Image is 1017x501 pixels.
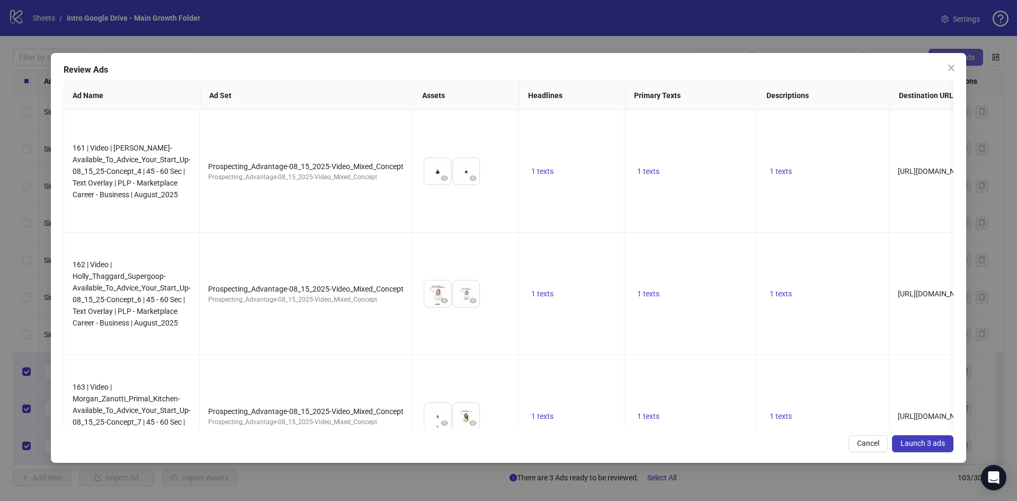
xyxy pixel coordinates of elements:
span: 1 texts [531,289,554,298]
span: Cancel [857,439,879,447]
th: Assets [414,81,520,110]
button: 1 texts [527,287,558,300]
button: 1 texts [633,287,664,300]
img: Asset 2 [453,403,479,429]
span: [URL][DOMAIN_NAME] [898,167,973,175]
img: Asset 2 [453,280,479,307]
span: 1 texts [770,412,792,420]
span: 1 texts [770,167,792,175]
img: Asset 1 [424,158,451,184]
img: Asset 1 [424,403,451,429]
span: eye [469,297,477,304]
div: Open Intercom Messenger [981,465,1006,490]
th: Ad Name [64,81,201,110]
span: 1 texts [637,289,659,298]
button: Preview [438,172,451,184]
button: Preview [438,294,451,307]
span: 1 texts [637,167,659,175]
button: 1 texts [527,410,558,423]
span: eye [441,297,448,304]
button: 1 texts [765,287,796,300]
th: Ad Set [201,81,414,110]
span: eye [469,419,477,427]
span: 1 texts [531,412,554,420]
button: Close [943,59,960,76]
img: Asset 1 [424,280,451,307]
div: Review Ads [64,64,953,76]
span: [URL][DOMAIN_NAME] [898,412,973,420]
th: Headlines [520,81,626,110]
button: Preview [467,294,479,307]
button: Preview [438,417,451,429]
button: 1 texts [765,410,796,423]
span: Launch 3 ads [900,439,945,447]
div: Prospecting_Advantage-08_15_2025-Video_Mixed_Concept [208,283,404,295]
button: 1 texts [633,165,664,178]
img: Asset 2 [453,158,479,184]
button: Launch 3 ads [892,435,953,452]
button: Preview [467,172,479,184]
span: 163 | Video | Morgan_Zanotti_Primal_Kitchen-Available_To_Advice_Your_Start_Up-08_15_25-Concept_7 ... [73,383,191,450]
span: 1 texts [770,289,792,298]
th: Primary Texts [626,81,758,110]
span: eye [469,174,477,182]
div: Prospecting_Advantage-08_15_2025-Video_Mixed_Concept [208,295,404,305]
div: Prospecting_Advantage-08_15_2025-Video_Mixed_Concept [208,406,404,417]
span: [URL][DOMAIN_NAME] [898,289,973,298]
span: 1 texts [637,412,659,420]
span: 161 | Video | [PERSON_NAME]-Available_To_Advice_Your_Start_Up-08_15_25-Concept_4 | 45 - 60 Sec | ... [73,144,191,199]
th: Destination URL [890,81,1004,110]
span: 162 | Video | Holly_Thaggard_Supergoop-Available_To_Advice_Your_Start_Up-08_15_25-Concept_6 | 45 ... [73,260,191,327]
span: 1 texts [531,167,554,175]
div: Prospecting_Advantage-08_15_2025-Video_Mixed_Concept [208,417,404,427]
button: 1 texts [527,165,558,178]
button: 1 texts [633,410,664,423]
span: eye [441,174,448,182]
div: Prospecting_Advantage-08_15_2025-Video_Mixed_Concept [208,172,404,182]
button: 1 texts [765,165,796,178]
th: Descriptions [758,81,890,110]
span: close [947,64,956,72]
button: Cancel [849,435,888,452]
div: Prospecting_Advantage-08_15_2025-Video_Mixed_Concept [208,161,404,172]
button: Preview [467,417,479,429]
span: eye [441,419,448,427]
